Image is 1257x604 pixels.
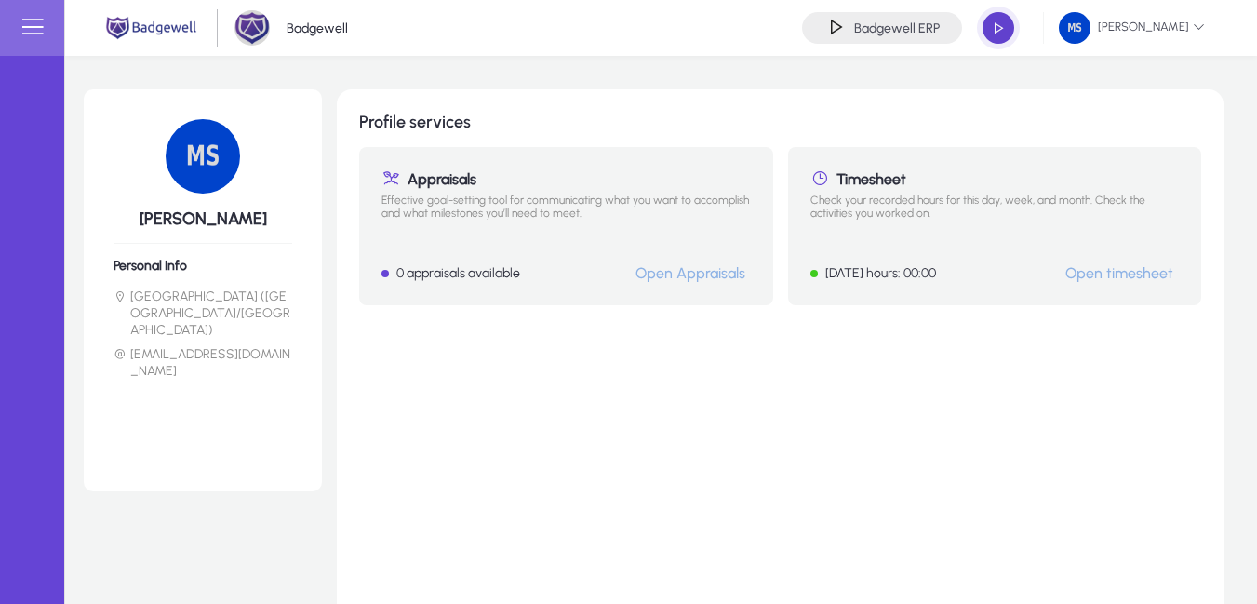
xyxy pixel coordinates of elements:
[635,264,745,282] a: Open Appraisals
[810,169,1180,188] h1: Timesheet
[114,346,292,380] li: [EMAIL_ADDRESS][DOMAIN_NAME]
[359,112,1201,132] h1: Profile services
[114,208,292,229] h5: [PERSON_NAME]
[1044,11,1220,45] button: [PERSON_NAME]
[1065,264,1173,282] a: Open timesheet
[854,20,940,36] h4: Badgewell ERP
[114,258,292,274] h6: Personal Info
[825,265,936,281] p: [DATE] hours: 00:00
[810,194,1180,233] p: Check your recorded hours for this day, week, and month. Check the activities you worked on.
[1060,263,1179,283] button: Open timesheet
[630,263,751,283] button: Open Appraisals
[1059,12,1205,44] span: [PERSON_NAME]
[287,20,348,36] p: Badgewell
[114,289,292,339] li: [GEOGRAPHIC_DATA] ([GEOGRAPHIC_DATA]/[GEOGRAPHIC_DATA])
[166,119,240,194] img: 134.png
[1059,12,1090,44] img: 134.png
[381,169,751,188] h1: Appraisals
[381,194,751,233] p: Effective goal-setting tool for communicating what you want to accomplish and what milestones you...
[102,15,200,41] img: main.png
[396,265,520,281] p: 0 appraisals available
[234,10,270,46] img: 2.png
